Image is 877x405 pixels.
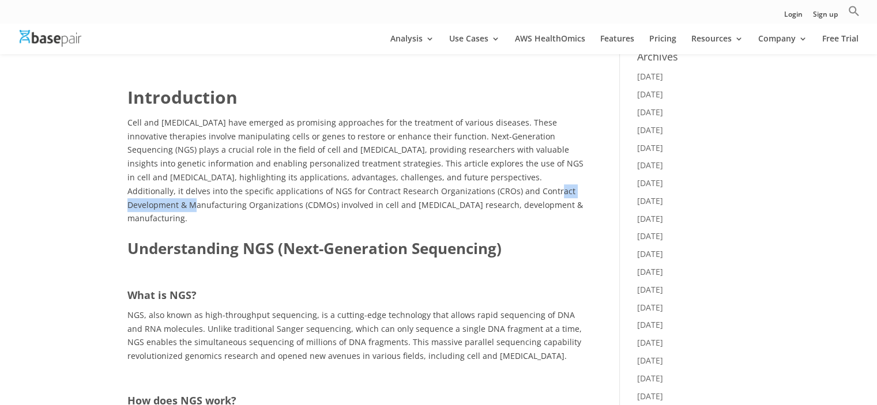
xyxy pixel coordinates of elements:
a: Resources [691,35,743,54]
a: [DATE] [637,160,663,171]
iframe: Drift Widget Chat Controller [656,323,863,391]
a: Login [784,11,803,23]
a: [DATE] [637,391,663,402]
a: Search Icon Link [848,5,860,23]
a: [DATE] [637,373,663,384]
span: NGS, also known as high-throughput sequencing, is a cutting-edge technology that allows rapid seq... [127,309,582,361]
a: [DATE] [637,302,663,313]
a: [DATE] [637,213,663,224]
a: Features [600,35,634,54]
svg: Search [848,5,860,17]
a: [DATE] [637,124,663,135]
a: [DATE] [637,230,663,241]
b: Introduction [127,85,238,109]
a: Free Trial [822,35,859,54]
a: [DATE] [637,89,663,100]
a: [DATE] [637,266,663,277]
a: Use Cases [449,35,500,54]
a: [DATE] [637,107,663,118]
a: [DATE] [637,284,663,295]
img: Basepair [20,30,81,47]
b: What is NGS? [127,288,197,302]
span: Cell and [MEDICAL_DATA] have emerged as promising approaches for the treatment of various disease... [127,117,584,224]
a: AWS HealthOmics [515,35,585,54]
h4: Archives [637,49,750,70]
a: Analysis [390,35,434,54]
a: [DATE] [637,319,663,330]
a: [DATE] [637,337,663,348]
b: Understanding NGS (Next-Generation Sequencing) [127,238,502,259]
a: [DATE] [637,355,663,366]
a: Company [758,35,807,54]
a: [DATE] [637,195,663,206]
a: [DATE] [637,177,663,188]
a: Sign up [813,11,838,23]
a: [DATE] [637,71,663,82]
a: [DATE] [637,248,663,259]
a: Pricing [649,35,676,54]
a: [DATE] [637,142,663,153]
